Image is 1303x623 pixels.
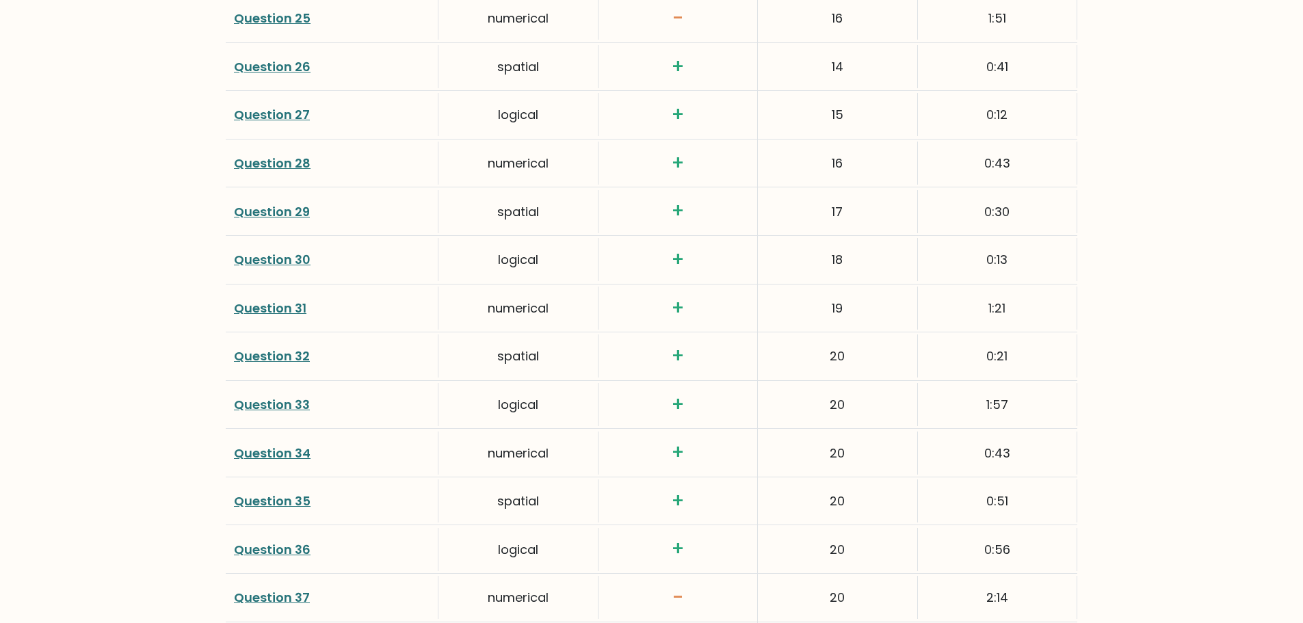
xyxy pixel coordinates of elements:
[758,93,917,136] div: 15
[758,479,917,522] div: 20
[918,45,1077,88] div: 0:41
[438,528,598,571] div: logical
[918,432,1077,475] div: 0:43
[234,106,310,123] a: Question 27
[607,586,749,609] h3: -
[918,334,1077,377] div: 0:21
[234,203,310,220] a: Question 29
[234,347,310,364] a: Question 32
[438,142,598,185] div: numerical
[918,528,1077,571] div: 0:56
[758,528,917,571] div: 20
[918,576,1077,619] div: 2:14
[607,393,749,416] h3: +
[234,541,311,558] a: Question 36
[918,479,1077,522] div: 0:51
[758,576,917,619] div: 20
[607,441,749,464] h3: +
[438,334,598,377] div: spatial
[607,538,749,561] h3: +
[234,10,311,27] a: Question 25
[758,238,917,281] div: 18
[234,155,311,172] a: Question 28
[234,492,311,509] a: Question 35
[607,297,749,320] h3: +
[918,190,1077,233] div: 0:30
[918,93,1077,136] div: 0:12
[918,287,1077,330] div: 1:21
[438,383,598,426] div: logical
[918,142,1077,185] div: 0:43
[234,58,311,75] a: Question 26
[758,45,917,88] div: 14
[607,200,749,223] h3: +
[918,383,1077,426] div: 1:57
[607,152,749,175] h3: +
[438,93,598,136] div: logical
[758,383,917,426] div: 20
[438,238,598,281] div: logical
[758,287,917,330] div: 19
[234,445,311,462] a: Question 34
[607,345,749,368] h3: +
[438,479,598,522] div: spatial
[438,45,598,88] div: spatial
[758,190,917,233] div: 17
[607,103,749,127] h3: +
[918,238,1077,281] div: 0:13
[438,287,598,330] div: numerical
[607,7,749,30] h3: -
[758,334,917,377] div: 20
[758,432,917,475] div: 20
[234,589,310,606] a: Question 37
[758,142,917,185] div: 16
[438,432,598,475] div: numerical
[438,190,598,233] div: spatial
[234,300,306,317] a: Question 31
[607,55,749,79] h3: +
[438,576,598,619] div: numerical
[607,490,749,513] h3: +
[234,251,311,268] a: Question 30
[607,248,749,271] h3: +
[234,396,310,413] a: Question 33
